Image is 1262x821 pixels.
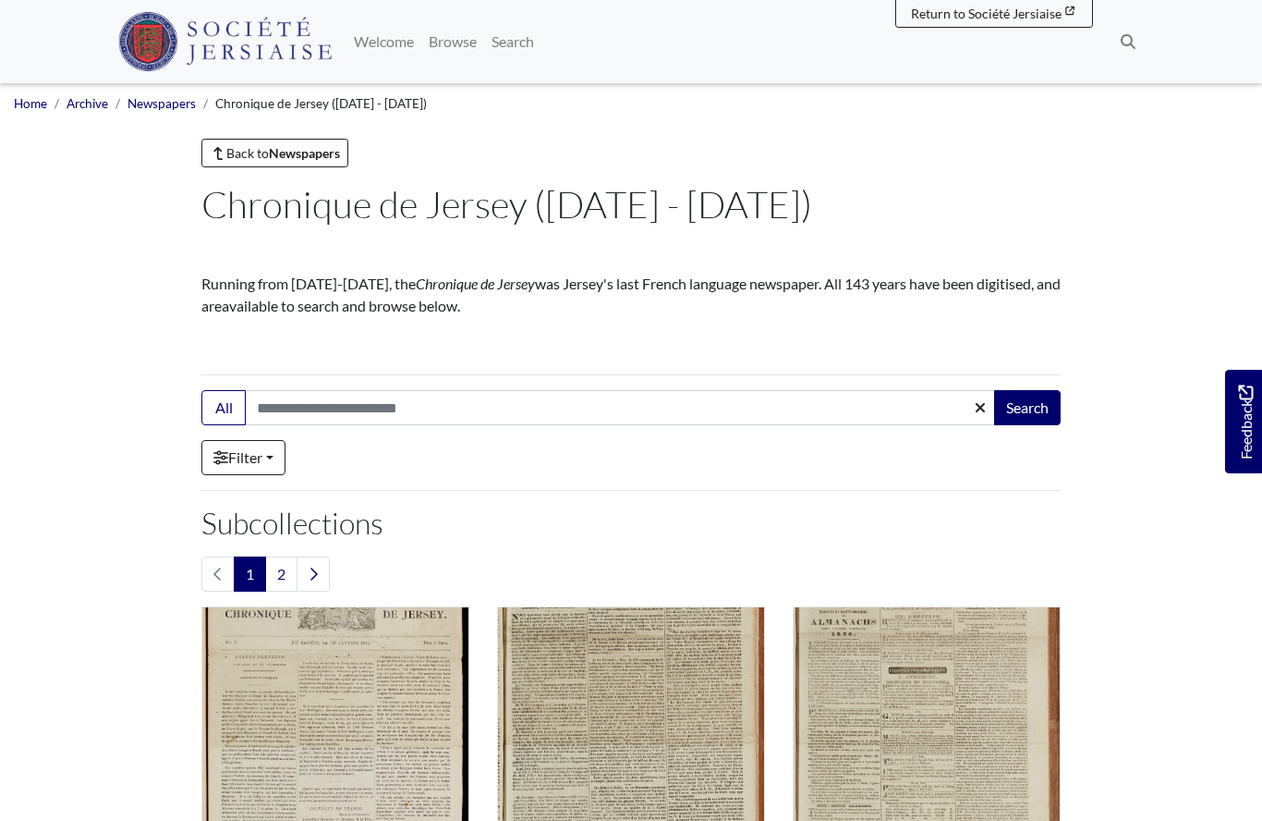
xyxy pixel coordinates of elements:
a: Next page [297,557,330,592]
em: Chronique de Jersey [416,275,535,292]
span: Feedback [1234,385,1256,460]
strong: Newspapers [269,145,340,161]
input: Search this collection... [245,390,996,425]
p: Running from [DATE]-[DATE], the was Jersey's last French language newspaper. All 143 years have b... [201,273,1061,317]
a: Would you like to provide feedback? [1225,370,1262,473]
h2: Subcollections [201,506,1061,541]
button: Search [994,390,1061,425]
a: Société Jersiaise logo [118,7,332,76]
a: Newspapers [127,96,196,111]
a: Back toNewspapers [201,139,348,167]
span: Return to Société Jersiaise [911,6,1062,21]
a: Browse [421,23,484,60]
a: Archive [67,96,108,111]
a: Filter [201,440,285,475]
li: Previous page [201,557,235,592]
img: Société Jersiaise [118,12,332,71]
button: All [201,390,246,425]
nav: pagination [201,557,1061,592]
span: Goto page 1 [234,557,266,592]
a: Welcome [346,23,421,60]
a: Home [14,96,47,111]
a: Goto page 2 [265,557,297,592]
a: Search [484,23,541,60]
h1: Chronique de Jersey ([DATE] - [DATE]) [201,182,1061,227]
span: Chronique de Jersey ([DATE] - [DATE]) [215,96,427,111]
